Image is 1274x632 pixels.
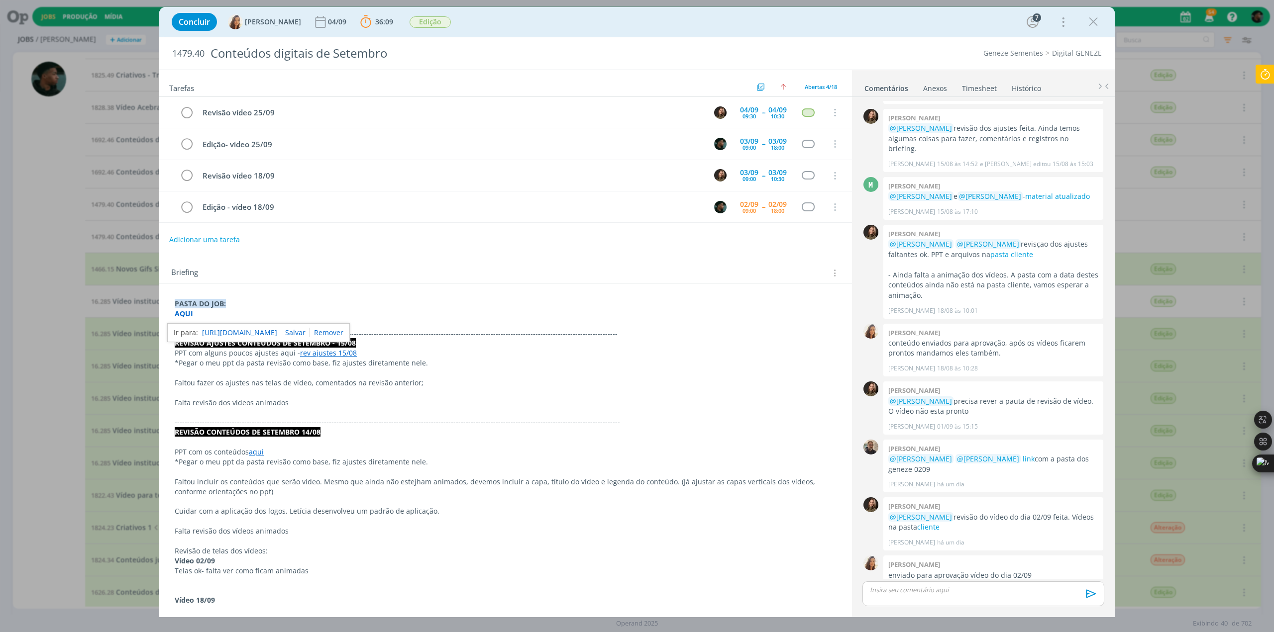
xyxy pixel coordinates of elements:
button: K [713,199,728,214]
span: @[PERSON_NAME] [890,239,952,249]
div: 7 [1033,13,1041,22]
button: 7 [1025,14,1041,30]
div: 02/09 [740,201,758,208]
span: @[PERSON_NAME] [890,512,952,522]
a: Timesheet [961,79,997,93]
div: 03/09 [740,138,758,145]
p: Revisão de telas dos vídeos: [175,546,837,556]
a: link [1023,454,1035,463]
p: PPT com os conteúdos [175,447,837,457]
a: cliente [917,522,940,532]
p: Cuidar com a aplicação dos logos. Letícia desenvolveu um padrão de aplicação. [175,506,837,516]
b: [PERSON_NAME] [888,181,940,190]
span: @[PERSON_NAME] [890,396,952,406]
p: conteúdo enviados para aprovação, após os vídeos ficarem prontos mandamos eles também. [888,338,1098,359]
a: pasta cliente [990,250,1033,259]
div: 03/09 [740,169,758,176]
b: [PERSON_NAME] [888,444,940,453]
a: Geneze Sementes [983,48,1043,58]
div: Edição - vídeo 18/09 [198,201,705,213]
b: [PERSON_NAME] [888,113,940,122]
button: Concluir [172,13,217,31]
div: 02/09 [768,201,787,208]
a: AQUI [175,309,193,318]
div: 03/09 [768,138,787,145]
div: 09:30 [743,113,756,119]
span: -- [762,172,765,179]
div: 09:00 [743,208,756,213]
span: [PERSON_NAME] [245,18,301,25]
span: 36:09 [375,17,393,26]
b: [PERSON_NAME] [888,386,940,395]
span: e [PERSON_NAME] editou [980,160,1051,169]
p: revisçao dos ajustes faltantes ok. PPT e arquivos na [888,239,1098,260]
p: [PERSON_NAME] [888,422,935,431]
p: -------------------------------------------------------------------------------------------------... [175,417,837,427]
b: [PERSON_NAME] [888,328,940,337]
p: [PERSON_NAME] [888,160,935,169]
b: [PERSON_NAME] [888,502,940,511]
img: J [714,169,727,181]
span: 15/08 às 15:03 [1053,160,1093,169]
p: enviado para aprovação vídeo do dia 02/09 [888,570,1098,580]
div: 04/09 [768,106,787,113]
span: Briefing [171,267,198,279]
button: Edição [409,16,451,28]
p: [PERSON_NAME] [888,207,935,216]
span: Tela 5B - Colocar ponto final [175,605,269,615]
span: @[PERSON_NAME] [957,454,1019,463]
a: [URL][DOMAIN_NAME] [202,326,277,339]
span: há um dia [937,538,964,547]
p: Faltou fazer os ajustes nas telas de vídeo, comentados na revisão anterior; [175,378,837,388]
div: 03/09 [768,169,787,176]
img: K [714,138,727,150]
p: *Pegar o meu ppt da pasta revisão como base, fiz ajustes diretamente nele. [175,457,837,467]
p: [PERSON_NAME] [888,364,935,373]
span: há um dia [937,480,964,489]
div: Anexos [923,84,947,93]
button: Adicionar uma tarefa [169,231,240,249]
div: 18:00 [771,208,784,213]
p: e - [888,191,1098,201]
img: K [714,201,727,213]
span: Falta revisão dos vídeos animados [175,398,289,407]
span: -- [762,203,765,210]
div: 09:00 [743,145,756,150]
img: R [863,440,878,454]
a: material atualizado [1025,191,1090,201]
img: J [863,109,878,124]
span: Abertas 4/18 [805,83,837,90]
p: precisa rever a pauta de revisão de vídeo. O vídeo não esta pronto [888,396,1098,417]
span: 15/08 às 14:52 [937,160,978,169]
span: 01/09 às 15:15 [937,422,978,431]
div: 18:00 [771,145,784,150]
div: 09:00 [743,176,756,181]
strong: REVISÃO CONTEÚDOS DE SETEMBRO 14/08 [175,427,320,437]
a: aqui [249,447,264,456]
p: com a pasta dos geneze 0209 [888,454,1098,474]
div: 10:30 [771,176,784,181]
span: @[PERSON_NAME] [890,454,952,463]
div: 04/09 [740,106,758,113]
div: Revisão vídeo 25/09 [198,106,705,119]
span: @[PERSON_NAME] [890,123,952,133]
span: 1479.40 [172,48,205,59]
p: - Ainda falta a animação dos vídeos. A pasta com a data destes conteúdos ainda não está na pasta ... [888,270,1098,300]
img: V [863,324,878,339]
button: V[PERSON_NAME] [228,14,301,29]
img: J [714,106,727,119]
span: -- [762,140,765,147]
p: -------------------------------------------------------------------------------------------------... [175,329,837,339]
span: @[PERSON_NAME] [959,191,1021,201]
img: arrow-up.svg [780,84,786,90]
span: Tarefas [169,81,194,93]
span: Concluir [179,18,210,26]
a: Histórico [1011,79,1042,93]
div: Revisão vídeo 18/09 [198,170,705,182]
strong: Vídeo 18/09 [175,595,215,605]
div: 10:30 [771,113,784,119]
img: J [863,381,878,396]
a: rev ajustes 15/08 [300,348,357,358]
